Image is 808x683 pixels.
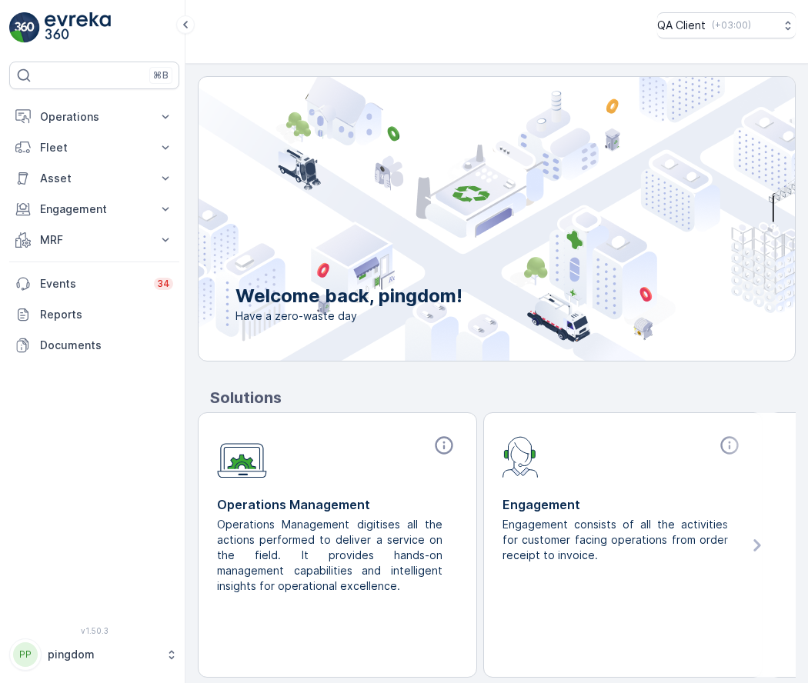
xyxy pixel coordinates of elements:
p: Operations [40,109,149,125]
button: PPpingdom [9,638,179,671]
p: Documents [40,338,173,353]
button: MRF [9,225,179,255]
a: Reports [9,299,179,330]
p: Engagement consists of all the activities for customer facing operations from order receipt to in... [502,517,731,563]
img: logo_light-DOdMpM7g.png [45,12,111,43]
button: Asset [9,163,179,194]
p: pingdom [48,647,158,662]
p: ⌘B [153,69,169,82]
img: module-icon [502,435,539,478]
p: QA Client [657,18,706,33]
p: 34 [157,278,170,290]
span: Have a zero-waste day [235,308,462,324]
span: v 1.50.3 [9,626,179,635]
p: Fleet [40,140,149,155]
p: Operations Management digitises all the actions performed to deliver a service on the field. It p... [217,517,446,594]
a: Documents [9,330,179,361]
div: PP [13,642,38,667]
button: QA Client(+03:00) [657,12,796,38]
p: Engagement [40,202,149,217]
img: city illustration [129,77,795,361]
p: Engagement [502,495,743,514]
p: Events [40,276,145,292]
p: Asset [40,171,149,186]
button: Engagement [9,194,179,225]
img: logo [9,12,40,43]
p: Reports [40,307,173,322]
button: Fleet [9,132,179,163]
button: Operations [9,102,179,132]
p: Solutions [210,386,796,409]
img: module-icon [217,435,267,478]
p: ( +03:00 ) [712,19,751,32]
p: Welcome back, pingdom! [235,284,462,308]
p: MRF [40,232,149,248]
a: Events34 [9,268,179,299]
p: Operations Management [217,495,458,514]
